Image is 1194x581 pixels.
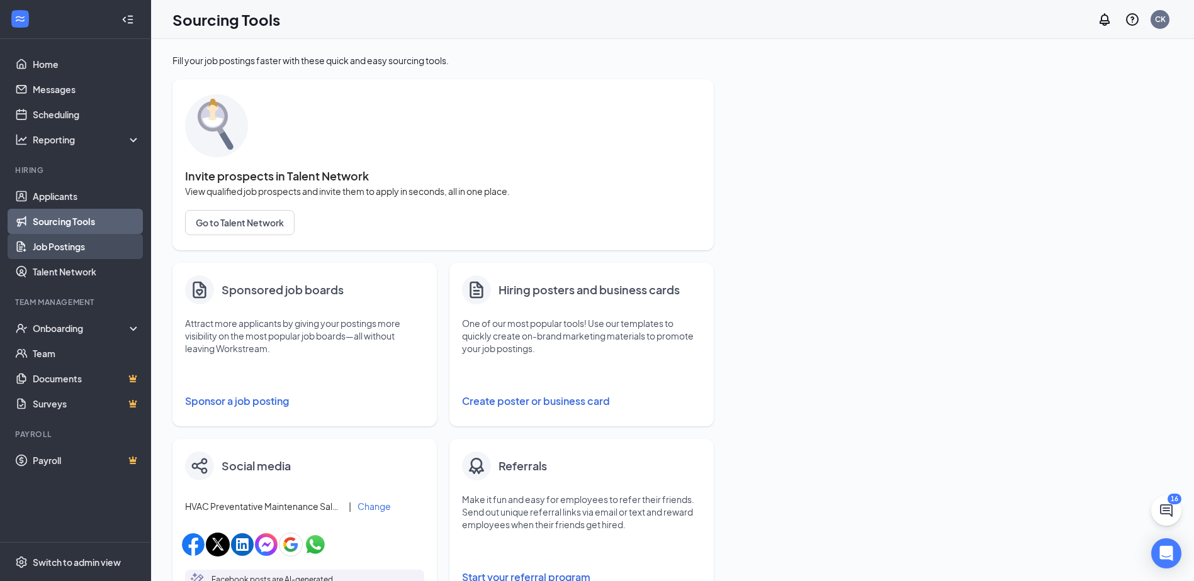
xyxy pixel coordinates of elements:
[33,366,140,391] a: DocumentsCrown
[185,185,701,197] span: View qualified job prospects and invite them to apply in seconds, all in one place.
[121,13,134,26] svg: Collapse
[33,209,140,234] a: Sourcing Tools
[1159,503,1174,518] svg: ChatActive
[14,13,26,25] svg: WorkstreamLogo
[33,234,140,259] a: Job Postings
[1097,12,1112,27] svg: Notifications
[349,499,351,513] div: |
[1125,12,1140,27] svg: QuestionInfo
[222,281,344,299] h4: Sponsored job boards
[182,533,205,556] img: facebookIcon
[33,341,140,366] a: Team
[33,448,140,473] a: PayrollCrown
[33,391,140,416] a: SurveysCrown
[33,52,140,77] a: Home
[462,317,701,355] p: One of our most popular tools! Use our templates to quickly create on-brand marketing materials t...
[206,533,230,556] img: xIcon
[15,556,28,568] svg: Settings
[185,210,295,235] button: Go to Talent Network
[33,556,121,568] div: Switch to admin view
[33,259,140,284] a: Talent Network
[222,457,291,475] h4: Social media
[33,322,130,335] div: Onboarding
[191,458,208,474] img: share
[1155,14,1166,25] div: CK
[255,533,278,556] img: facebookMessengerIcon
[185,210,701,235] a: Go to Talent Network
[185,94,248,157] img: sourcing-tools
[466,279,487,301] svg: Document
[466,456,487,476] img: badge
[15,322,28,335] svg: UserCheck
[185,170,701,182] span: Invite prospects in Talent Network
[33,102,140,127] a: Scheduling
[172,54,714,67] div: Fill your job postings faster with these quick and easy sourcing tools.
[279,533,303,556] img: googleIcon
[462,493,701,531] p: Make it fun and easy for employees to refer their friends. Send out unique referral links via ema...
[498,457,547,475] h4: Referrals
[189,280,210,300] img: clipboard
[358,502,391,511] button: Change
[33,184,140,209] a: Applicants
[185,389,424,414] button: Sponsor a job posting
[185,500,342,512] span: HVAC Preventative Maintenance Salesperson at [GEOGRAPHIC_DATA][PERSON_NAME][GEOGRAPHIC_DATA], Gra...
[15,297,138,307] div: Team Management
[498,281,680,299] h4: Hiring posters and business cards
[1151,495,1181,526] button: ChatActive
[15,133,28,146] svg: Analysis
[172,9,280,30] h1: Sourcing Tools
[304,533,327,556] img: whatsappIcon
[33,133,141,146] div: Reporting
[33,77,140,102] a: Messages
[231,533,254,556] img: linkedinIcon
[1151,538,1181,568] div: Open Intercom Messenger
[462,389,701,414] button: Create poster or business card
[185,317,424,355] p: Attract more applicants by giving your postings more visibility on the most popular job boards—al...
[15,429,138,440] div: Payroll
[1168,494,1181,504] div: 16
[15,165,138,175] div: Hiring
